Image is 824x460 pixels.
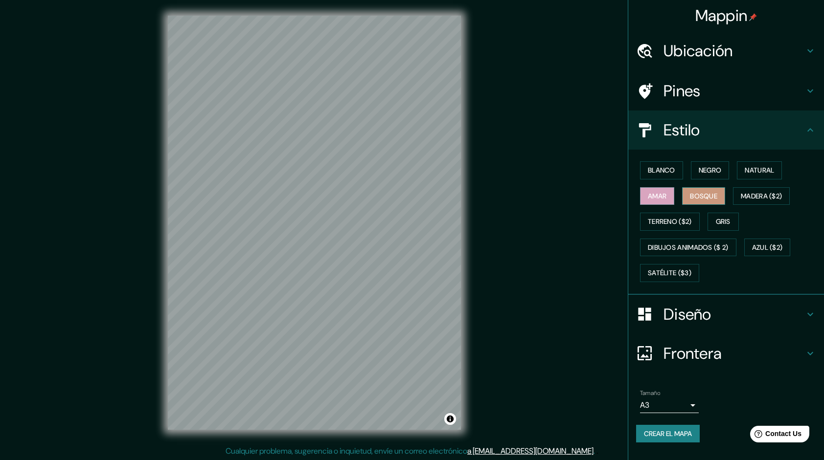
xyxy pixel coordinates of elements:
[648,164,675,176] font: Blanco
[690,190,717,202] font: Bosque
[628,31,824,70] div: Ubicación
[628,110,824,150] div: Estilo
[695,5,748,26] font: Mappin
[648,267,691,279] font: Satélite ($3)
[640,264,699,282] button: Satélite ($3)
[682,187,725,205] button: Bosque
[644,428,692,440] font: Crear el mapa
[640,389,660,397] label: Tamaño
[444,413,456,425] button: Alternar atribución
[664,344,804,363] h4: Frontera
[628,334,824,373] div: Frontera
[467,446,594,456] a: a [EMAIL_ADDRESS][DOMAIN_NAME]
[741,190,782,202] font: Madera ($2)
[640,397,699,413] div: A3
[708,213,739,231] button: Gris
[716,216,731,228] font: Gris
[628,71,824,110] div: Pines
[664,41,804,61] h4: Ubicación
[744,239,791,257] button: Azul ($2)
[699,164,722,176] font: Negro
[664,81,804,101] h4: Pines
[648,216,692,228] font: Terreno ($2)
[640,213,700,231] button: Terreno ($2)
[628,295,824,334] div: Diseño
[749,13,757,21] img: pin-icon.png
[648,190,666,202] font: Amar
[595,445,596,457] div: .
[733,187,790,205] button: Madera ($2)
[648,241,729,254] font: Dibujos animados ($ 2)
[636,425,700,443] button: Crear el mapa
[752,241,783,254] font: Azul ($2)
[737,161,782,179] button: Natural
[226,445,595,457] p: Cualquier problema, sugerencia o inquietud, envíe un correo electrónico .
[691,161,730,179] button: Negro
[596,445,598,457] div: .
[664,120,804,140] h4: Estilo
[168,16,461,430] canvas: Mapa
[737,422,813,449] iframe: Help widget launcher
[664,305,804,324] h4: Diseño
[640,187,674,205] button: Amar
[640,161,683,179] button: Blanco
[640,239,736,257] button: Dibujos animados ($ 2)
[745,164,774,176] font: Natural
